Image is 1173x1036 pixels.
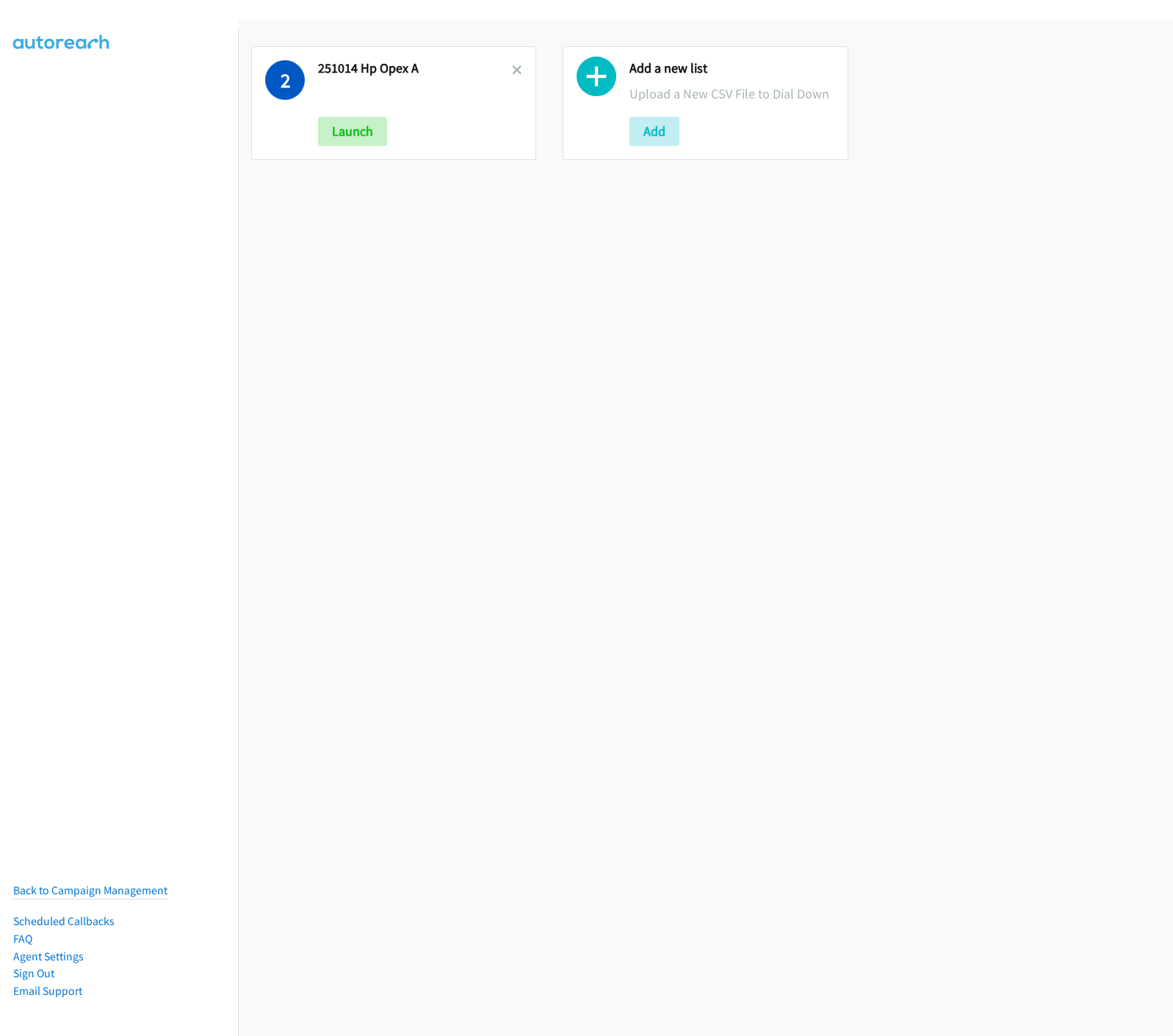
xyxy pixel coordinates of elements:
button: Launch [318,117,387,146]
a: Sign Out [13,966,54,980]
a: Agent Settings [13,949,84,963]
a: Email Support [13,984,82,998]
h1: 2 [265,60,305,100]
h2: 251014 Hp Opex A [318,60,512,77]
a: Back to Campaign Management [13,883,167,897]
p: Upload a New CSV File to Dial Down [629,84,834,104]
button: Add [629,117,679,146]
h2: Add a new list [629,60,834,77]
a: Scheduled Callbacks [13,914,115,928]
a: FAQ [13,932,32,946]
